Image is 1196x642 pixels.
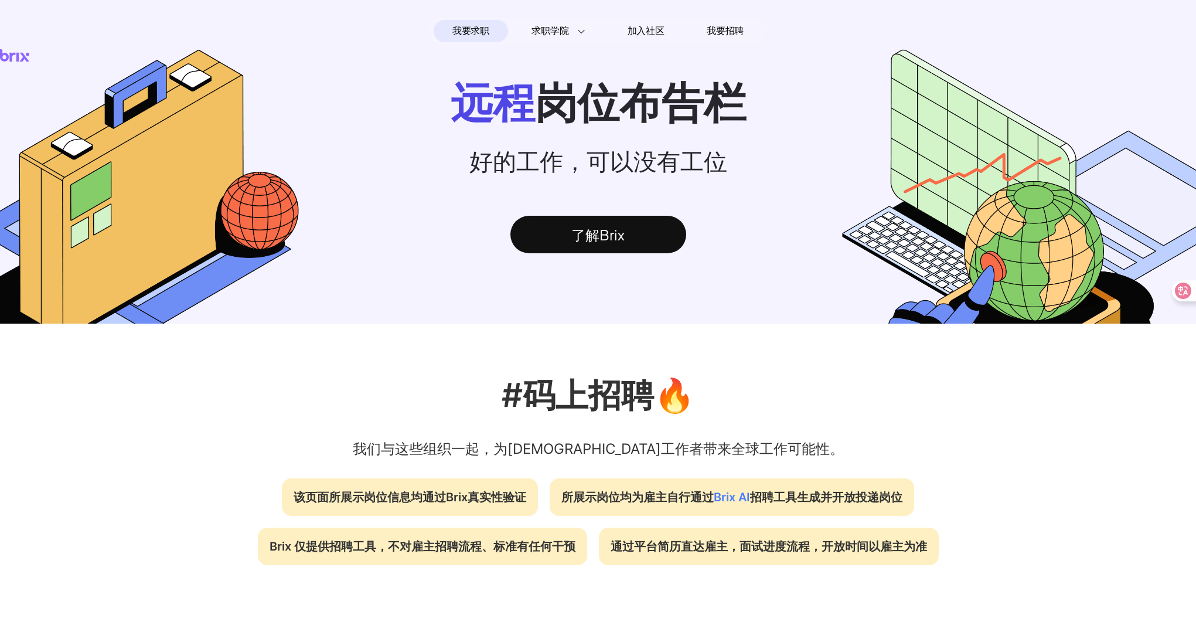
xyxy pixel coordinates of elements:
[451,77,535,128] span: 远程
[550,478,914,516] div: 所展示岗位均为雇主自行通过 招聘工具生成并开放投递岗位
[707,24,744,38] span: 我要招聘
[628,22,665,40] span: 加入社区
[531,24,568,38] span: 求职学院
[258,528,587,565] div: Brix 仅提供招聘工具，不对雇主招聘流程、标准有任何干预
[282,478,538,516] div: 该页面所展示岗位信息均通过Brix真实性验证
[510,216,686,253] div: 了解Brix
[599,528,939,565] div: 通过平台简历直达雇主，面试进度流程，开放时间以雇主为准
[714,490,750,504] span: Brix AI
[452,22,489,40] span: 我要求职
